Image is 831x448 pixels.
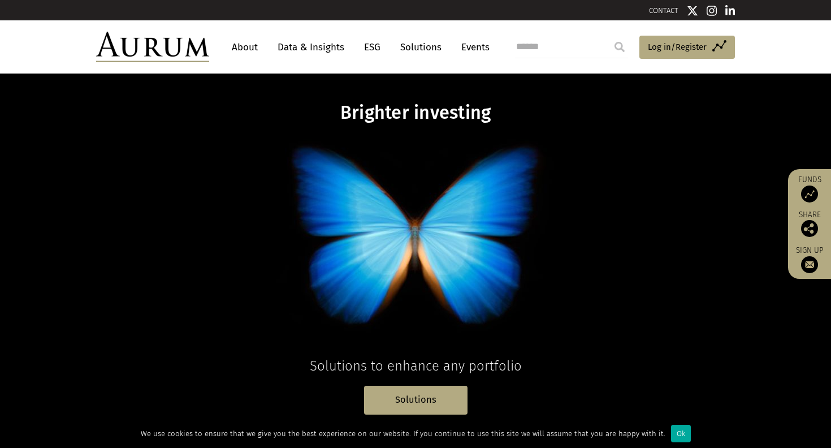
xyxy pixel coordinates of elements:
span: Log in/Register [648,40,707,54]
a: About [226,37,263,58]
img: Linkedin icon [725,5,735,16]
a: Events [456,37,490,58]
input: Submit [608,36,631,58]
img: Instagram icon [707,5,717,16]
div: Share [794,211,825,237]
span: Solutions to enhance any portfolio [310,358,522,374]
h1: Brighter investing [197,102,634,124]
img: Share this post [801,220,818,237]
img: Twitter icon [687,5,698,16]
div: Ok [671,425,691,442]
img: Access Funds [801,186,818,203]
a: Data & Insights [272,37,350,58]
a: ESG [358,37,386,58]
a: Sign up [794,245,825,273]
a: Solutions [395,37,447,58]
img: Aurum [96,32,209,62]
img: Sign up to our newsletter [801,256,818,273]
a: CONTACT [649,6,678,15]
a: Solutions [364,386,468,415]
a: Log in/Register [639,36,735,59]
a: Funds [794,175,825,203]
